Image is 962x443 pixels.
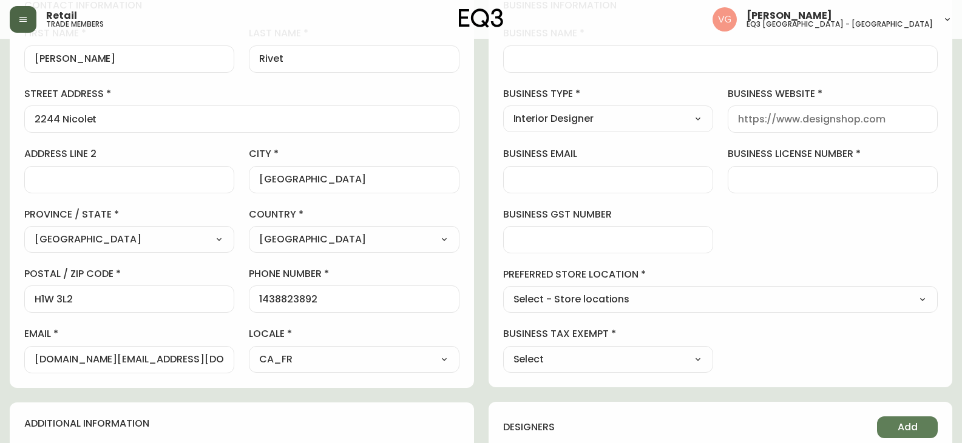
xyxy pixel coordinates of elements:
[249,327,459,341] label: locale
[249,208,459,221] label: country
[249,147,459,161] label: city
[24,87,459,101] label: street address
[738,113,927,125] input: https://www.designshop.com
[24,147,234,161] label: address line 2
[503,327,713,341] label: business tax exempt
[503,421,555,434] h4: designers
[24,417,459,430] h4: additional information
[503,268,938,281] label: preferred store location
[503,208,713,221] label: business gst number
[503,147,713,161] label: business email
[46,21,104,28] h5: trade members
[24,267,234,281] label: postal / zip code
[747,21,933,28] h5: eq3 [GEOGRAPHIC_DATA] - [GEOGRAPHIC_DATA]
[713,7,737,32] img: 876f05e53c5b52231d7ee1770617069b
[24,208,234,221] label: province / state
[459,8,504,28] img: logo
[898,421,918,434] span: Add
[747,11,832,21] span: [PERSON_NAME]
[46,11,77,21] span: Retail
[249,267,459,281] label: phone number
[728,147,938,161] label: business license number
[877,416,938,438] button: Add
[503,87,713,101] label: business type
[728,87,938,101] label: business website
[24,327,234,341] label: email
